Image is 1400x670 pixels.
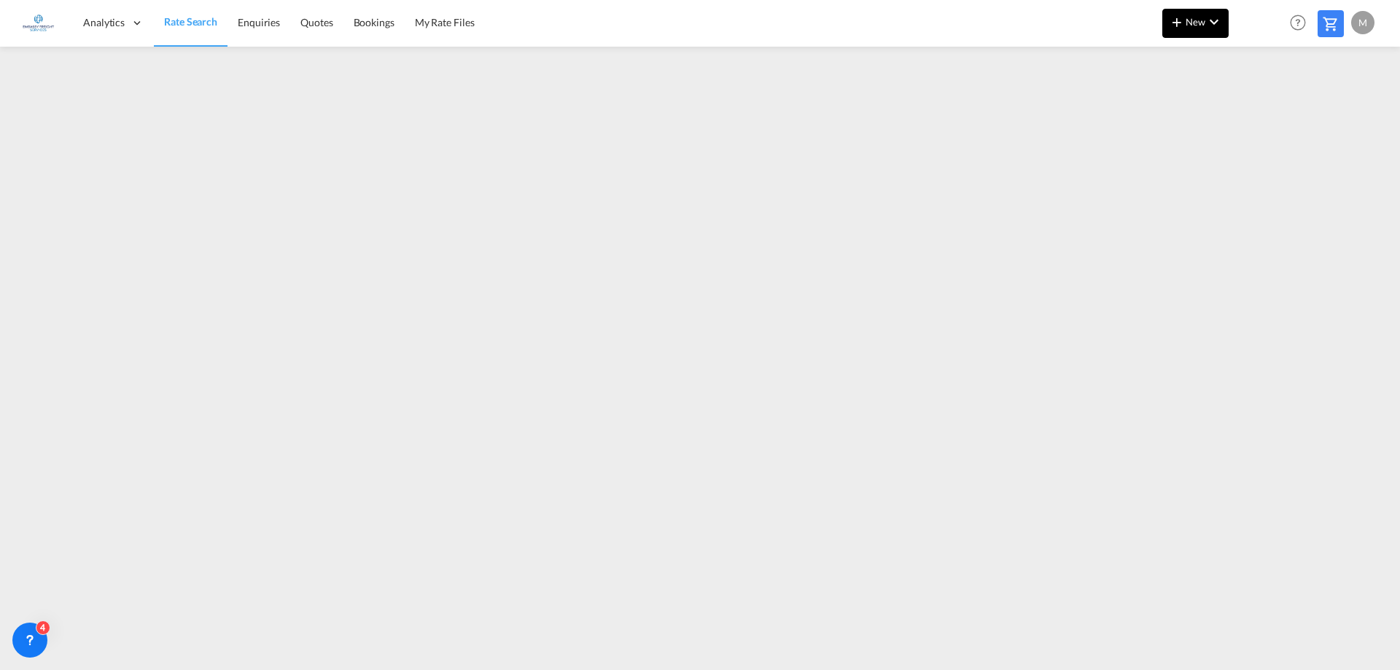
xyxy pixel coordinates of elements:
[238,16,280,28] span: Enquiries
[300,16,332,28] span: Quotes
[1168,16,1223,28] span: New
[1286,10,1310,35] span: Help
[1286,10,1318,36] div: Help
[1162,9,1229,38] button: icon-plus 400-fgNewicon-chevron-down
[1168,13,1186,31] md-icon: icon-plus 400-fg
[415,16,475,28] span: My Rate Files
[83,15,125,30] span: Analytics
[1205,13,1223,31] md-icon: icon-chevron-down
[22,7,55,39] img: 6a2c35f0b7c411ef99d84d375d6e7407.jpg
[164,15,217,28] span: Rate Search
[1351,11,1374,34] div: M
[354,16,394,28] span: Bookings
